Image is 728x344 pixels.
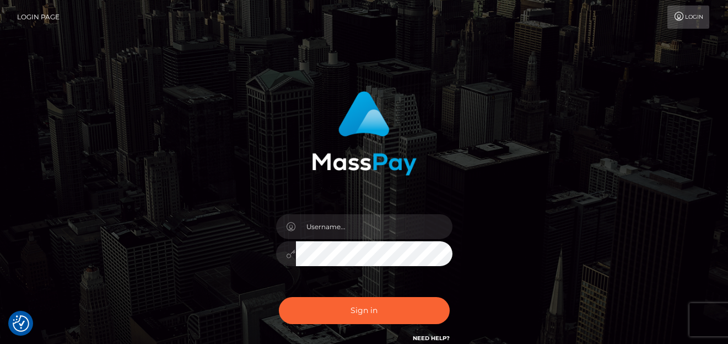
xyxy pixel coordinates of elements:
[13,315,29,332] button: Consent Preferences
[13,315,29,332] img: Revisit consent button
[296,214,452,239] input: Username...
[667,6,709,29] a: Login
[413,335,450,342] a: Need Help?
[312,91,417,176] img: MassPay Login
[279,297,450,324] button: Sign in
[17,6,60,29] a: Login Page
